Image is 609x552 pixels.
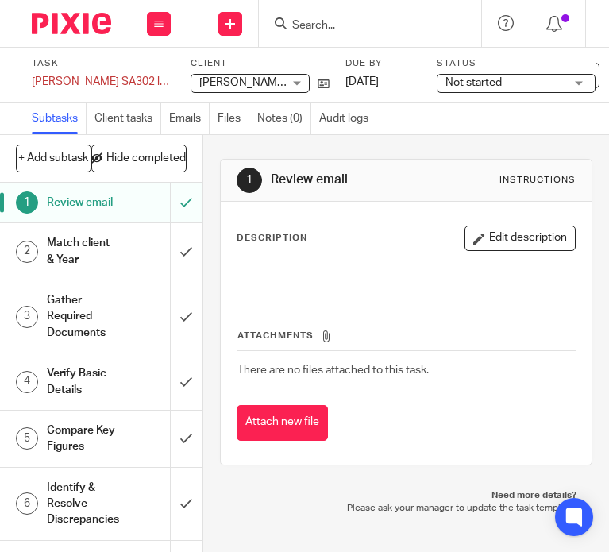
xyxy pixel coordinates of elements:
label: Status [437,57,596,70]
button: Attach new file [237,405,328,441]
span: [DATE] [345,76,379,87]
p: Please ask your manager to update the task template. [236,502,576,515]
span: There are no files attached to this task. [237,365,429,376]
img: Pixie [32,13,111,34]
p: Description [237,232,307,245]
a: Emails [169,103,210,134]
h1: Match client & Year [47,231,118,272]
div: Instructions [499,174,576,187]
label: Task [32,57,171,70]
span: [PERSON_NAME] [PERSON_NAME] [199,77,376,88]
span: Hide completed [106,152,186,165]
input: Search [291,19,434,33]
button: + Add subtask [16,145,91,172]
p: Need more details? [236,489,576,502]
div: Jeanette Watson SA302 letter [32,74,171,90]
a: Subtasks [32,103,87,134]
div: 5 [16,427,38,450]
button: Hide completed [91,145,187,172]
h1: Verify Basic Details [47,361,118,402]
div: 4 [16,371,38,393]
h1: Compare Key Figures [47,419,118,459]
a: Client tasks [94,103,161,134]
h1: Gather Required Documents [47,288,118,345]
div: 3 [16,306,38,328]
span: Not started [445,77,502,88]
label: Due by [345,57,417,70]
div: 1 [237,168,262,193]
div: [PERSON_NAME] SA302 letter [32,74,171,90]
div: 6 [16,492,38,515]
span: Attachments [237,331,314,340]
a: Audit logs [319,103,376,134]
div: 1 [16,191,38,214]
h1: Review email [47,191,118,214]
div: 2 [16,241,38,263]
button: Edit description [464,226,576,251]
a: Notes (0) [257,103,311,134]
a: Files [218,103,249,134]
label: Client [191,57,330,70]
h1: Review email [271,172,440,188]
h1: Identify & Resolve Discrepancies [47,476,118,532]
